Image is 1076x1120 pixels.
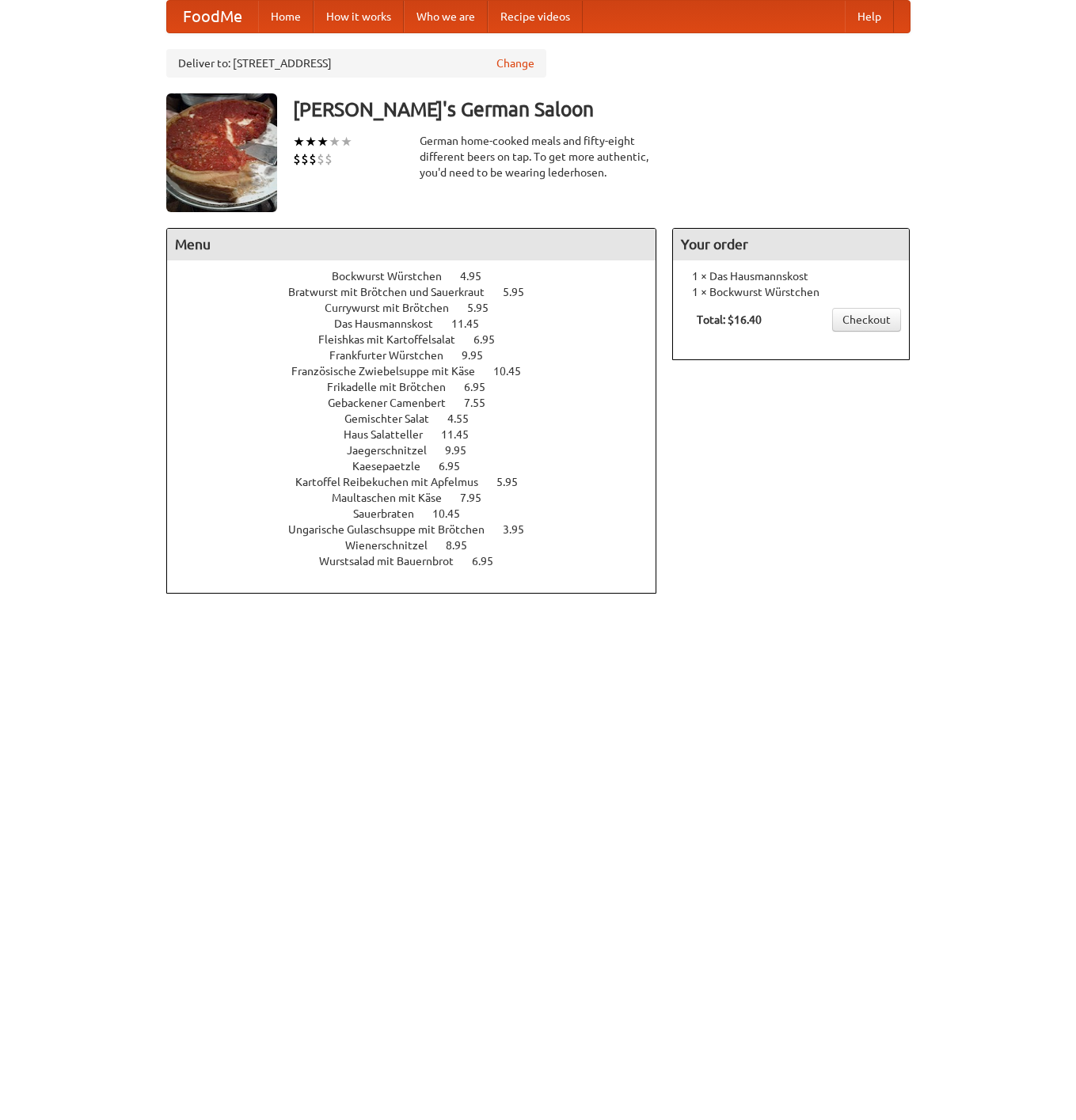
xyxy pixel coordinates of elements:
a: Wurstsalad mit Bauernbrot 6.95 [319,555,523,568]
a: Kaesepaetzle 6.95 [352,460,489,473]
li: $ [301,150,309,168]
div: German home-cooked meals and fifty-eight different beers on tap. To get more authentic, you'd nee... [420,133,657,180]
li: ★ [317,133,329,150]
span: Ungarische Gulaschsuppe mit Brötchen [288,523,500,536]
a: Sauerbraten 10.45 [353,507,489,520]
h4: Your order [673,229,909,260]
span: 6.95 [464,381,501,393]
img: angular.jpg [166,93,277,212]
span: Wurstsalad mit Bauernbrot [319,555,470,568]
span: 7.95 [460,492,497,504]
span: Bratwurst mit Brötchen und Sauerkraut [288,286,500,298]
a: FoodMe [167,1,258,32]
a: Gemischter Salat 4.55 [344,412,498,425]
li: ★ [305,133,317,150]
li: 1 × Das Hausmannskost [681,268,901,284]
span: Gebackener Camenbert [328,397,462,409]
span: 9.95 [445,444,482,457]
span: Kartoffel Reibekuchen mit Apfelmus [295,476,494,488]
a: Bockwurst Würstchen 4.95 [332,270,511,283]
a: Home [258,1,314,32]
a: Who we are [404,1,488,32]
a: Frankfurter Würstchen 9.95 [329,349,512,362]
li: $ [317,150,325,168]
span: 9.95 [462,349,499,362]
span: 3.95 [503,523,540,536]
a: Checkout [832,308,901,332]
li: ★ [340,133,352,150]
a: Ungarische Gulaschsuppe mit Brötchen 3.95 [288,523,553,536]
a: Recipe videos [488,1,583,32]
span: 10.45 [493,365,537,378]
span: 11.45 [451,317,495,330]
span: Haus Salatteller [344,428,439,441]
a: Wienerschnitzel 8.95 [345,539,496,552]
span: 5.95 [503,286,540,298]
li: ★ [293,133,305,150]
a: How it works [314,1,404,32]
span: Gemischter Salat [344,412,445,425]
span: Maultaschen mit Käse [332,492,458,504]
span: 4.55 [447,412,485,425]
a: Kartoffel Reibekuchen mit Apfelmus 5.95 [295,476,547,488]
a: Jaegerschnitzel 9.95 [347,444,496,457]
a: Fleishkas mit Kartoffelsalat 6.95 [318,333,524,346]
span: 8.95 [446,539,483,552]
li: ★ [329,133,340,150]
li: $ [309,150,317,168]
span: Currywurst mit Brötchen [325,302,465,314]
span: Jaegerschnitzel [347,444,443,457]
a: Bratwurst mit Brötchen und Sauerkraut 5.95 [288,286,553,298]
span: 6.95 [472,555,509,568]
span: Sauerbraten [353,507,430,520]
a: Change [496,55,534,71]
span: Frikadelle mit Brötchen [327,381,462,393]
span: Fleishkas mit Kartoffelsalat [318,333,471,346]
li: 1 × Bockwurst Würstchen [681,284,901,300]
span: 10.45 [432,507,476,520]
span: 7.55 [464,397,501,409]
a: Frikadelle mit Brötchen 6.95 [327,381,515,393]
li: $ [293,150,301,168]
h4: Menu [167,229,656,260]
div: Deliver to: [STREET_ADDRESS] [166,49,546,78]
span: 4.95 [460,270,497,283]
span: 5.95 [467,302,504,314]
a: Französische Zwiebelsuppe mit Käse 10.45 [291,365,550,378]
a: Maultaschen mit Käse 7.95 [332,492,511,504]
span: Französische Zwiebelsuppe mit Käse [291,365,491,378]
span: Kaesepaetzle [352,460,436,473]
span: 11.45 [441,428,485,441]
span: Das Hausmannskost [334,317,449,330]
a: Gebackener Camenbert 7.55 [328,397,515,409]
span: Frankfurter Würstchen [329,349,459,362]
a: Help [845,1,894,32]
b: Total: $16.40 [697,313,762,326]
a: Haus Salatteller 11.45 [344,428,498,441]
li: $ [325,150,333,168]
a: Das Hausmannskost 11.45 [334,317,508,330]
span: Bockwurst Würstchen [332,270,458,283]
span: Wienerschnitzel [345,539,443,552]
span: 6.95 [439,460,476,473]
span: 6.95 [473,333,511,346]
span: 5.95 [496,476,534,488]
h3: [PERSON_NAME]'s German Saloon [293,93,911,125]
a: Currywurst mit Brötchen 5.95 [325,302,518,314]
